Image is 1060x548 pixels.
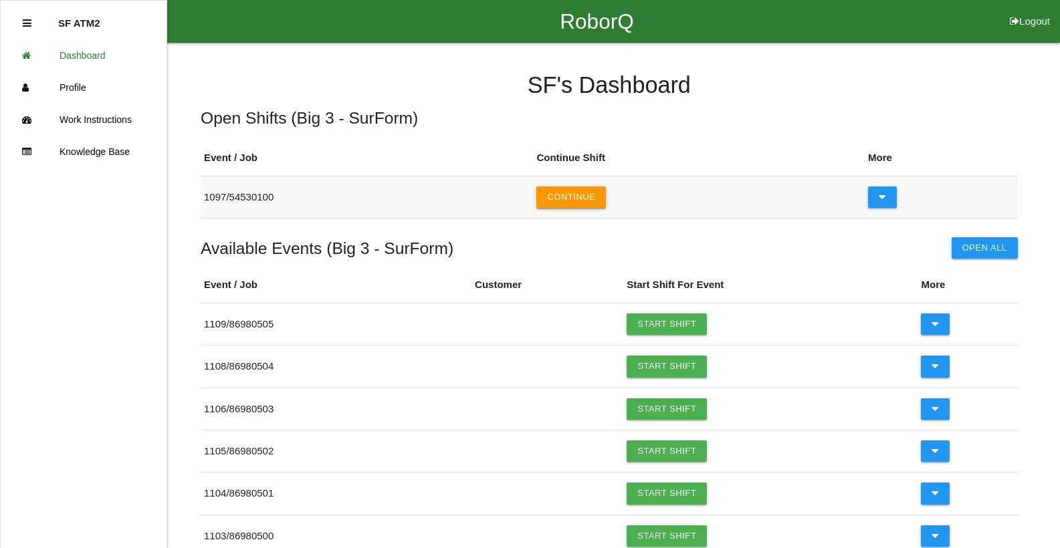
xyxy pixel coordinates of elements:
[627,440,707,462] a: Start Shift
[471,267,623,303] th: Customer
[201,267,471,303] th: Event / Job
[58,7,100,29] p: SF ATM2
[201,346,471,388] td: 1108 / 86980504
[536,186,606,208] button: Continue
[627,398,707,420] a: Start Shift
[627,356,707,377] a: Start Shift
[201,109,1018,127] h5: Open Shifts ( Big 3 - SurForm )
[201,176,533,218] td: 1097 / 54530100
[201,472,471,515] td: 1104 / 86980501
[623,267,918,303] th: Start Shift For Event
[201,388,471,430] td: 1106 / 86980503
[918,267,1017,303] th: More
[865,140,1018,176] th: More
[627,313,707,335] a: Start Shift
[201,239,453,257] h5: Available Events ( Big 3 - SurForm )
[23,7,31,39] div: Close
[533,140,865,176] th: Continue Shift
[627,483,707,504] a: Start Shift
[201,430,471,472] td: 1105 / 86980502
[201,73,1018,98] h4: SF 's Dashboard
[1,104,167,136] a: Work Instructions
[201,303,471,345] td: 1109 / 86980505
[952,237,1018,259] button: Open All
[1,39,167,72] a: Dashboard
[1,72,167,104] a: Profile
[1,136,167,168] a: Knowledge Base
[627,525,707,547] a: Start Shift
[201,140,533,176] th: Event / Job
